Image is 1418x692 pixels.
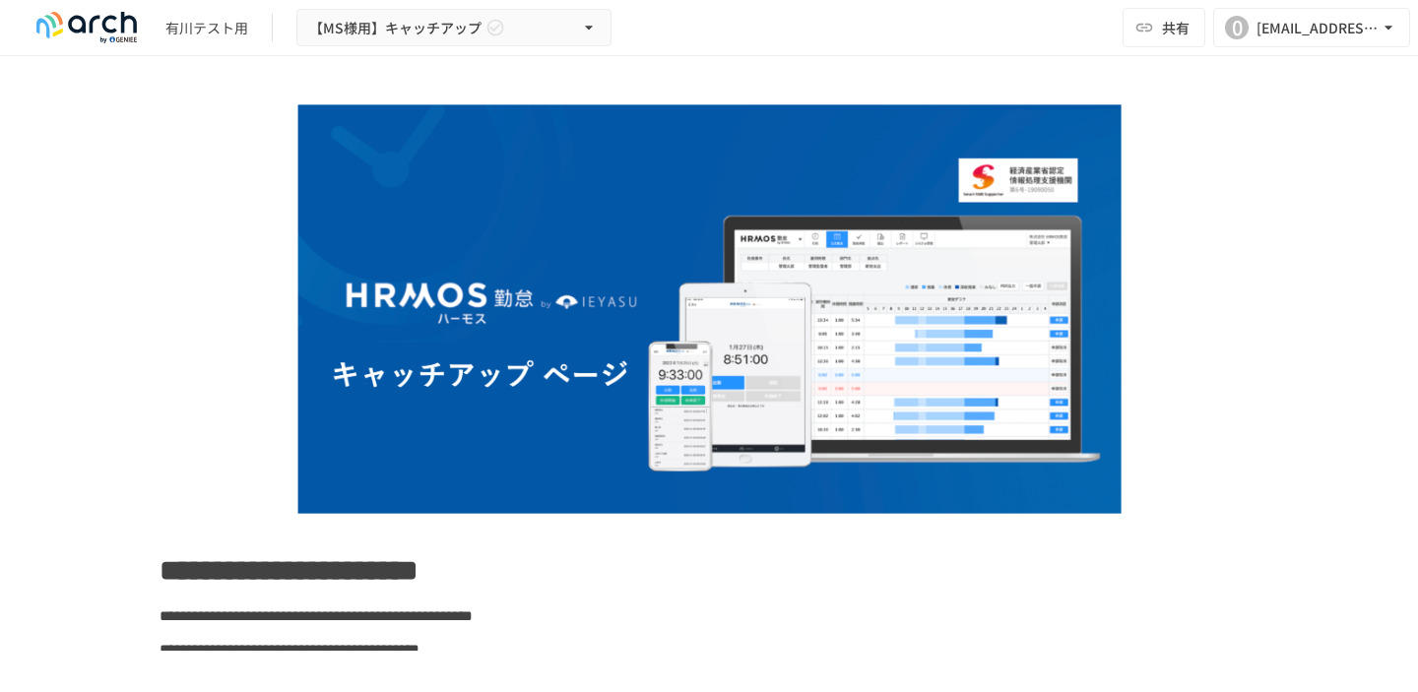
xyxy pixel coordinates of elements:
button: 0[EMAIL_ADDRESS][DOMAIN_NAME] [1213,8,1410,47]
div: 有川テスト用 [165,18,248,38]
div: [EMAIL_ADDRESS][DOMAIN_NAME] [1257,16,1379,40]
img: logo-default@2x-9cf2c760.svg [24,12,150,43]
button: 【MS様用】キャッチアップ [296,9,612,47]
img: BJKKeCQpXoJskXBox1WcmlAIxmsSe3lt0HW3HWAjxJd [297,104,1122,514]
span: 【MS様用】キャッチアップ [309,16,482,40]
div: 0 [1225,16,1249,39]
button: 共有 [1123,8,1205,47]
span: 共有 [1162,17,1190,38]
